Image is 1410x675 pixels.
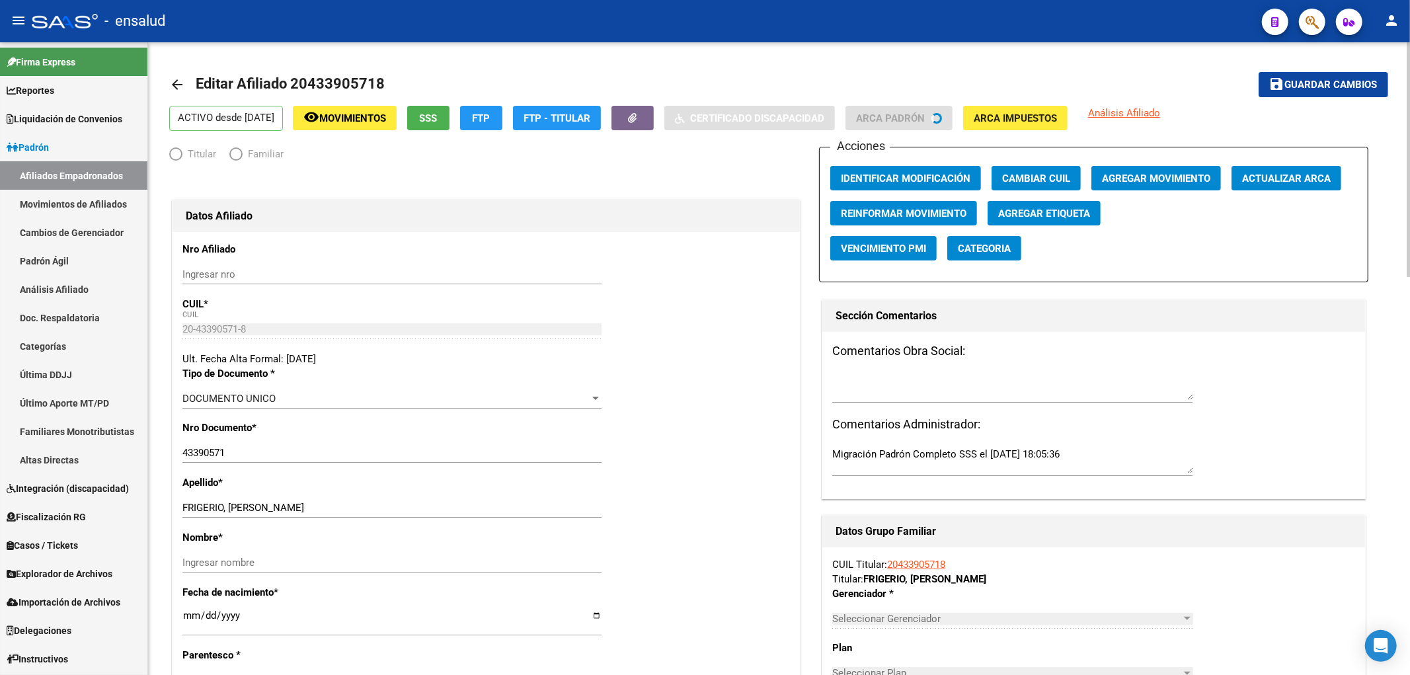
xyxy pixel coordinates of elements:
span: Guardar cambios [1285,79,1378,91]
span: FTP - Titular [524,112,590,124]
span: Certificado Discapacidad [690,112,824,124]
h3: Comentarios Obra Social: [832,342,1354,360]
p: Apellido [182,475,365,490]
div: CUIL Titular: Titular: [832,557,1354,586]
p: Plan [832,641,989,655]
span: Integración (discapacidad) [7,481,129,496]
button: Movimientos [293,106,397,130]
button: Vencimiento PMI [830,236,937,260]
h3: Acciones [830,137,890,155]
mat-icon: menu [11,13,26,28]
span: Seleccionar Gerenciador [832,613,1181,625]
span: Explorador de Archivos [7,567,112,581]
mat-radio-group: Elija una opción [169,151,297,163]
span: Editar Afiliado 20433905718 [196,75,385,92]
h1: Sección Comentarios [836,305,1351,327]
span: - ensalud [104,7,165,36]
span: Firma Express [7,55,75,69]
button: Reinformar Movimiento [830,201,977,225]
span: Identificar Modificación [841,173,970,184]
span: Reportes [7,83,54,98]
p: CUIL [182,297,365,311]
span: Cambiar CUIL [1002,173,1070,184]
span: Categoria [958,243,1011,255]
span: Vencimiento PMI [841,243,926,255]
strong: FRIGERIO, [PERSON_NAME] [863,573,986,585]
span: Titular [182,147,216,161]
p: Parentesco * [182,648,365,662]
p: Nro Afiliado [182,242,365,257]
span: Reinformar Movimiento [841,208,966,219]
div: Ult. Fecha Alta Formal: [DATE] [182,352,790,366]
button: ARCA Impuestos [963,106,1068,130]
button: SSS [407,106,450,130]
button: Categoria [947,236,1021,260]
button: Actualizar ARCA [1232,166,1341,190]
button: FTP [460,106,502,130]
span: Importación de Archivos [7,595,120,610]
p: Nombre [182,530,365,545]
a: 20433905718 [887,559,945,571]
span: Familiar [243,147,284,161]
p: ACTIVO desde [DATE] [169,106,283,131]
button: Identificar Modificación [830,166,981,190]
span: Actualizar ARCA [1242,173,1331,184]
p: Nro Documento [182,420,365,435]
span: Fiscalización RG [7,510,86,524]
mat-icon: person [1384,13,1399,28]
button: Cambiar CUIL [992,166,1081,190]
h1: Datos Grupo Familiar [836,521,1351,542]
mat-icon: arrow_back [169,77,185,93]
p: Fecha de nacimiento [182,585,365,600]
h1: Datos Afiliado [186,206,787,227]
mat-icon: remove_red_eye [303,109,319,125]
button: ARCA Padrón [845,106,953,130]
span: Instructivos [7,652,68,666]
span: SSS [420,112,438,124]
span: Padrón [7,140,49,155]
span: FTP [473,112,490,124]
h3: Comentarios Administrador: [832,415,1354,434]
span: Movimientos [319,112,386,124]
span: Casos / Tickets [7,538,78,553]
span: Agregar Etiqueta [998,208,1090,219]
mat-icon: save [1269,76,1285,92]
span: ARCA Padrón [856,112,925,124]
span: Agregar Movimiento [1102,173,1210,184]
button: Agregar Etiqueta [988,201,1101,225]
div: Open Intercom Messenger [1365,630,1397,662]
button: Agregar Movimiento [1091,166,1221,190]
span: Análisis Afiliado [1088,107,1160,119]
span: ARCA Impuestos [974,112,1057,124]
span: Liquidación de Convenios [7,112,122,126]
span: DOCUMENTO UNICO [182,393,276,405]
button: FTP - Titular [513,106,601,130]
button: Certificado Discapacidad [664,106,835,130]
p: Tipo de Documento * [182,366,365,381]
button: Guardar cambios [1259,72,1388,97]
span: Delegaciones [7,623,71,638]
p: Gerenciador * [832,586,989,601]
